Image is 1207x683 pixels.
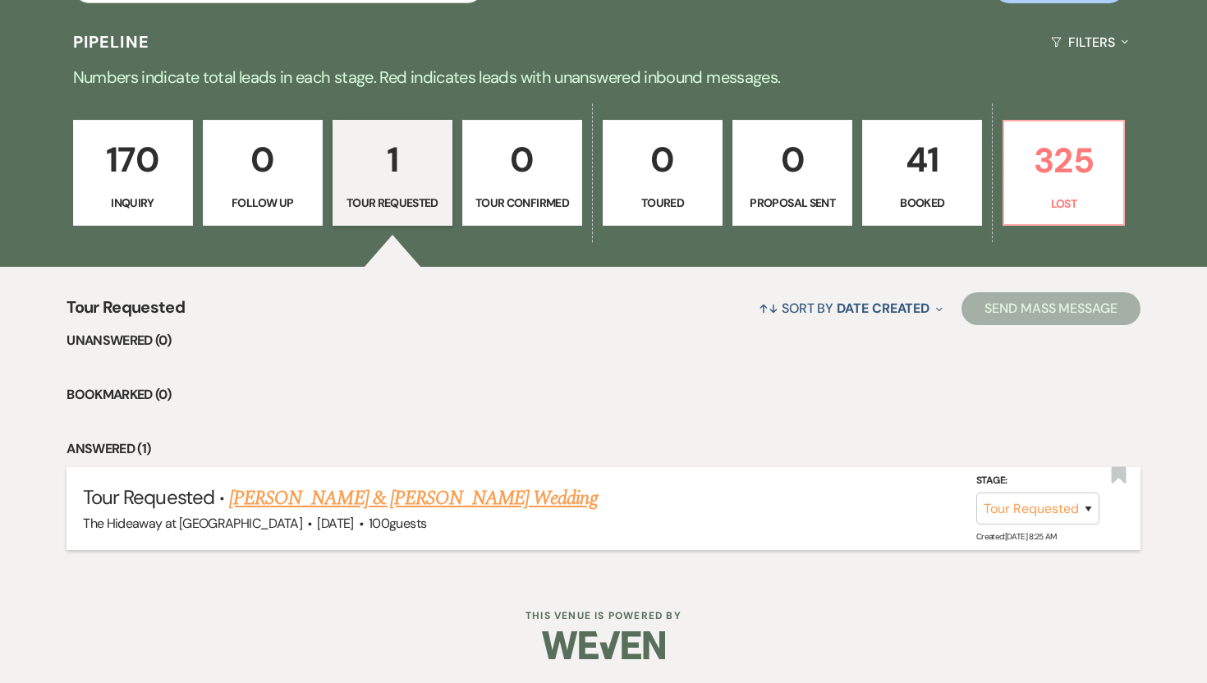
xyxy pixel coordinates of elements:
[213,132,312,187] p: 0
[759,300,778,317] span: ↑↓
[73,120,193,227] a: 170Inquiry
[83,515,302,532] span: The Hideaway at [GEOGRAPHIC_DATA]
[976,472,1099,490] label: Stage:
[83,484,214,510] span: Tour Requested
[873,194,971,212] p: Booked
[343,194,442,212] p: Tour Requested
[542,617,665,674] img: Weven Logo
[73,30,150,53] h3: Pipeline
[203,120,323,227] a: 0Follow Up
[732,120,852,227] a: 0Proposal Sent
[743,194,842,212] p: Proposal Sent
[613,132,712,187] p: 0
[862,120,982,227] a: 41Booked
[333,120,452,227] a: 1Tour Requested
[1044,21,1134,64] button: Filters
[1014,195,1113,213] p: Lost
[84,132,182,187] p: 170
[84,194,182,212] p: Inquiry
[752,286,949,330] button: Sort By Date Created
[12,64,1195,90] p: Numbers indicate total leads in each stage. Red indicates leads with unanswered inbound messages.
[343,132,442,187] p: 1
[976,531,1057,542] span: Created: [DATE] 8:25 AM
[369,515,426,532] span: 100 guests
[229,484,597,513] a: [PERSON_NAME] & [PERSON_NAME] Wedding
[473,132,571,187] p: 0
[837,300,929,317] span: Date Created
[67,438,1140,460] li: Answered (1)
[1003,120,1124,227] a: 325Lost
[1014,133,1113,188] p: 325
[603,120,723,227] a: 0Toured
[213,194,312,212] p: Follow Up
[67,295,185,330] span: Tour Requested
[67,384,1140,406] li: Bookmarked (0)
[961,292,1140,325] button: Send Mass Message
[613,194,712,212] p: Toured
[462,120,582,227] a: 0Tour Confirmed
[743,132,842,187] p: 0
[317,515,353,532] span: [DATE]
[67,330,1140,351] li: Unanswered (0)
[873,132,971,187] p: 41
[473,194,571,212] p: Tour Confirmed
